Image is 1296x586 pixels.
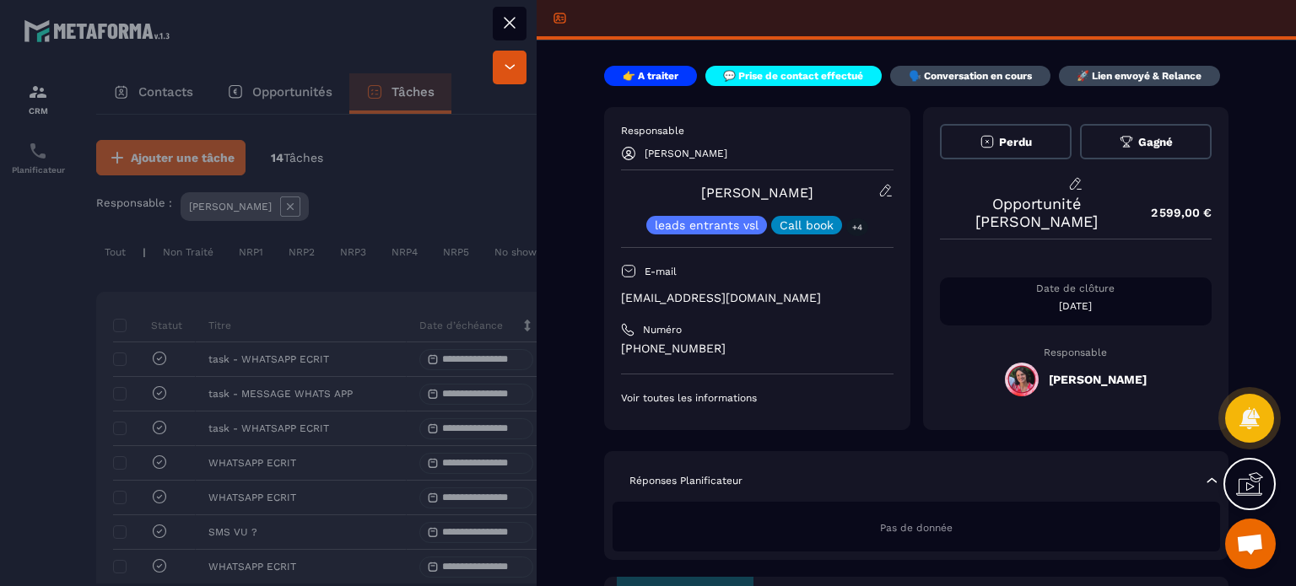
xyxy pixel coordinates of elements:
[621,341,894,357] p: [PHONE_NUMBER]
[909,69,1032,83] p: 🗣️ Conversation en cours
[1049,373,1147,386] h5: [PERSON_NAME]
[780,219,834,231] p: Call book
[880,522,953,534] span: Pas de donnée
[846,218,868,236] p: +4
[645,148,727,159] p: [PERSON_NAME]
[940,347,1212,358] p: Responsable
[621,124,894,137] p: Responsable
[940,282,1212,295] p: Date de clôture
[940,124,1072,159] button: Perdu
[643,323,682,336] p: Numéro
[1077,69,1201,83] p: 🚀 Lien envoyé & Relance
[940,299,1212,313] p: [DATE]
[629,474,742,487] p: Réponses Planificateur
[723,69,863,83] p: 💬 Prise de contact effectué
[621,391,894,405] p: Voir toutes les informations
[701,185,813,201] a: [PERSON_NAME]
[1225,519,1276,569] div: Ouvrir le chat
[645,265,677,278] p: E-mail
[940,195,1135,230] p: Opportunité [PERSON_NAME]
[1080,124,1212,159] button: Gagné
[655,219,759,231] p: leads entrants vsl
[999,136,1032,148] span: Perdu
[623,69,678,83] p: 👉 A traiter
[1134,196,1212,229] p: 2 599,00 €
[621,290,894,306] p: [EMAIL_ADDRESS][DOMAIN_NAME]
[1138,136,1173,148] span: Gagné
